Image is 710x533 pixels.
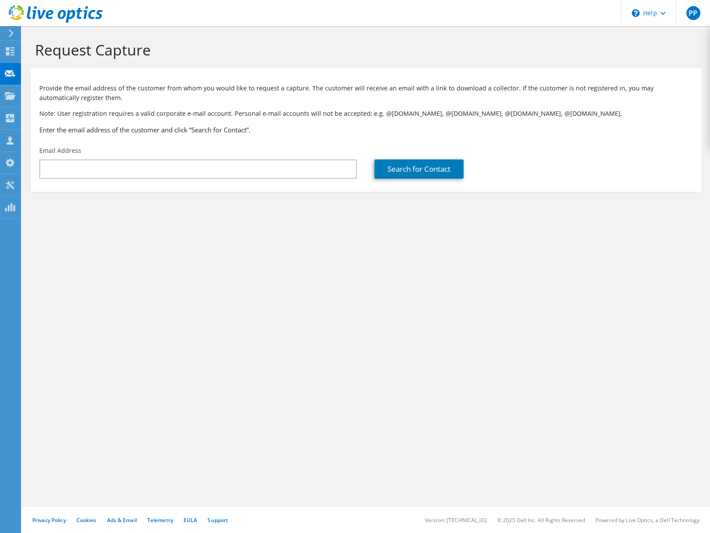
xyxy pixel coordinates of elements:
a: Cookies [76,516,97,524]
li: © 2025 Dell Inc. All Rights Reserved [497,516,585,524]
h3: Enter the email address of the customer and click “Search for Contact”. [39,125,693,135]
a: Search for Contact [374,159,464,179]
li: Version: [TECHNICAL_ID] [425,516,487,524]
a: Ads & Email [107,516,137,524]
svg: \n [632,9,640,17]
span: PP [686,6,700,20]
h1: Request Capture [35,41,693,59]
a: Privacy Policy [32,516,66,524]
p: Provide the email address of the customer from whom you would like to request a capture. The cust... [39,83,693,103]
p: Note: User registration requires a valid corporate e-mail account. Personal e-mail accounts will ... [39,109,693,118]
a: EULA [184,516,197,524]
a: Support [208,516,228,524]
li: Powered by Live Optics, a Dell Technology [596,516,700,524]
label: Email Address [39,146,81,155]
a: Telemetry [147,516,173,524]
